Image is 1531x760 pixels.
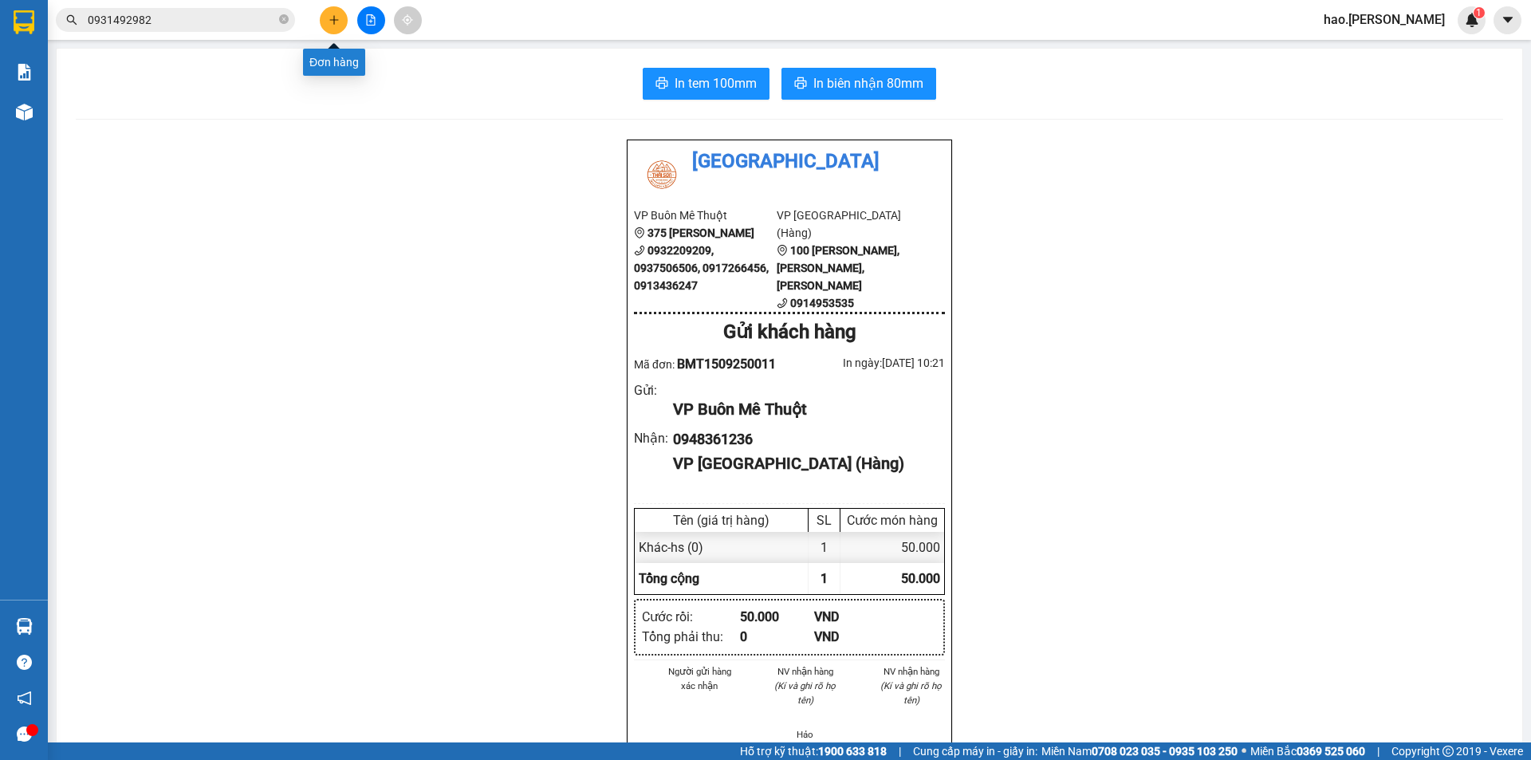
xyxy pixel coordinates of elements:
[329,14,340,26] span: plus
[673,397,932,422] div: VP Buôn Mê Thuột
[901,571,940,586] span: 50.000
[14,10,34,34] img: logo-vxr
[781,68,936,100] button: printerIn biên nhận 80mm
[634,380,673,400] div: Gửi :
[642,627,740,647] div: Tổng phải thu :
[673,451,932,476] div: VP [GEOGRAPHIC_DATA] (Hàng)
[365,14,376,26] span: file-add
[821,571,828,586] span: 1
[1092,745,1238,758] strong: 0708 023 035 - 0935 103 250
[813,513,836,528] div: SL
[1041,742,1238,760] span: Miền Nam
[844,513,940,528] div: Cước món hàng
[1311,10,1458,30] span: hao.[PERSON_NAME]
[740,627,814,647] div: 0
[88,11,276,29] input: Tìm tên, số ĐT hoặc mã đơn
[790,297,854,309] b: 0914953535
[675,73,757,93] span: In tem 100mm
[17,655,32,670] span: question-circle
[1494,6,1521,34] button: caret-down
[777,244,899,292] b: 100 [PERSON_NAME], [PERSON_NAME], [PERSON_NAME]
[840,532,944,563] div: 50.000
[16,618,33,635] img: warehouse-icon
[1297,745,1365,758] strong: 0369 525 060
[402,14,413,26] span: aim
[279,13,289,28] span: close-circle
[1501,13,1515,27] span: caret-down
[818,745,887,758] strong: 1900 633 818
[1250,742,1365,760] span: Miền Bắc
[877,664,945,679] li: NV nhận hàng
[777,245,788,256] span: environment
[634,147,690,203] img: logo.jpg
[814,607,888,627] div: VND
[777,297,788,309] span: phone
[643,68,769,100] button: printerIn tem 100mm
[639,540,703,555] span: Khác - hs (0)
[789,354,945,372] div: In ngày: [DATE] 10:21
[320,6,348,34] button: plus
[1476,7,1482,18] span: 1
[1474,7,1485,18] sup: 1
[634,227,645,238] span: environment
[774,680,836,706] i: (Kí và ghi rõ họ tên)
[677,356,776,372] span: BMT1509250011
[634,207,777,224] li: VP Buôn Mê Thuột
[394,6,422,34] button: aim
[639,571,699,586] span: Tổng cộng
[1442,746,1454,757] span: copyright
[880,680,942,706] i: (Kí và ghi rõ họ tên)
[17,727,32,742] span: message
[279,14,289,24] span: close-circle
[17,691,32,706] span: notification
[740,607,814,627] div: 50.000
[639,513,804,528] div: Tên (giá trị hàng)
[66,14,77,26] span: search
[634,317,945,348] div: Gửi khách hàng
[772,727,840,742] li: Hảo
[634,244,769,292] b: 0932209209, 0937506506, 0917266456, 0913436247
[740,742,887,760] span: Hỗ trợ kỹ thuật:
[16,104,33,120] img: warehouse-icon
[1377,742,1379,760] span: |
[813,73,923,93] span: In biên nhận 80mm
[794,77,807,92] span: printer
[655,77,668,92] span: printer
[357,6,385,34] button: file-add
[634,354,789,374] div: Mã đơn:
[634,428,673,448] div: Nhận :
[809,532,840,563] div: 1
[634,147,945,177] li: [GEOGRAPHIC_DATA]
[777,207,919,242] li: VP [GEOGRAPHIC_DATA] (Hàng)
[634,245,645,256] span: phone
[814,627,888,647] div: VND
[647,226,754,239] b: 375 [PERSON_NAME]
[673,428,932,451] div: 0948361236
[772,664,840,679] li: NV nhận hàng
[1465,13,1479,27] img: icon-new-feature
[913,742,1037,760] span: Cung cấp máy in - giấy in:
[642,607,740,627] div: Cước rồi :
[1242,748,1246,754] span: ⚪️
[899,742,901,760] span: |
[16,64,33,81] img: solution-icon
[666,664,734,693] li: Người gửi hàng xác nhận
